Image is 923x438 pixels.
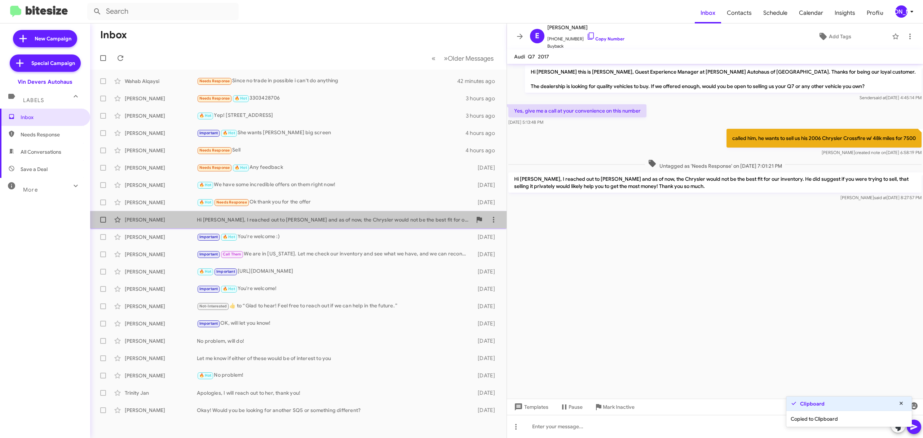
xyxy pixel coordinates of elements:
div: [DATE] [470,285,501,293]
a: Contacts [721,3,758,23]
span: Audi [514,53,525,60]
span: Profile [861,3,889,23]
span: 🔥 Hot [235,96,247,101]
div: Since no trade in possible i can't do anything [197,77,458,85]
a: Copy Number [587,36,624,41]
span: [DATE] 5:13:48 PM [508,119,543,125]
div: Ok thank you for the offer [197,198,470,206]
div: [DATE] [470,355,501,362]
span: Add Tags [829,30,851,43]
span: Save a Deal [21,166,48,173]
div: Any feedback [197,163,470,172]
div: Apologies, I will reach out to her, thank you! [197,389,470,397]
div: [DATE] [470,199,501,206]
span: Important [199,321,218,326]
div: [DATE] [470,337,501,345]
div: You're welcome! [197,285,470,293]
span: Important [199,235,218,239]
span: Older Messages [448,54,494,62]
div: ​👍​ to “ Glad to hear! Feel free to reach out if we can help in the future. ” [197,302,470,310]
div: [DATE] [470,251,501,258]
div: You're welcome :) [197,233,470,241]
a: New Campaign [13,30,77,47]
button: Templates [507,400,554,413]
div: Okay! Would you be looking for another SQ5 or something different? [197,407,470,414]
span: 🔥 Hot [199,113,212,118]
div: [DATE] [470,303,501,310]
div: We are in [US_STATE]. Let me check our inventory and see what we have, and we can reconnect [DATE]! [197,250,470,258]
div: [PERSON_NAME] [125,147,197,154]
span: Sender [DATE] 4:45:14 PM [860,95,922,100]
div: Yep! [STREET_ADDRESS] [197,111,466,120]
span: Buyback [547,43,624,50]
div: 4 hours ago [465,130,501,137]
span: Needs Response [199,148,230,153]
span: Important [216,269,235,274]
div: 3 hours ago [466,112,501,119]
a: Inbox [695,3,721,23]
span: » [444,54,448,63]
span: Q7 [528,53,535,60]
span: Untagged as 'Needs Response' on [DATE] 7:01:21 PM [645,159,785,170]
div: [PERSON_NAME] [125,372,197,379]
div: Copied to Clipboard [786,411,912,427]
p: Yes, give me a call at your convenience on this number [508,104,646,117]
span: Inbox [21,114,82,121]
span: Needs Response [216,200,247,205]
a: Insights [829,3,861,23]
div: [PERSON_NAME] [125,407,197,414]
a: Calendar [793,3,829,23]
div: She wants [PERSON_NAME] big screen [197,129,465,137]
div: [PERSON_NAME] [125,355,197,362]
span: 🔥 Hot [199,200,212,205]
span: Needs Response [199,79,230,83]
p: Hi [PERSON_NAME] this is [PERSON_NAME], Guest Experience Manager at [PERSON_NAME] Autohaus of [GE... [525,65,922,93]
div: [PERSON_NAME] [125,216,197,223]
div: [PERSON_NAME] [125,199,197,206]
h1: Inbox [100,29,127,41]
div: [PERSON_NAME] [125,233,197,241]
div: Let me know if either of these would be of interest to you [197,355,470,362]
span: said at [874,95,886,100]
button: [PERSON_NAME] [889,5,915,18]
span: E [535,30,539,42]
button: Next [440,51,498,66]
div: [DATE] [470,181,501,189]
button: Previous [427,51,440,66]
span: Important [199,286,218,291]
span: Labels [23,97,44,104]
span: New Campaign [35,35,71,42]
span: [PERSON_NAME] [DATE] 6:58:19 PM [822,150,922,155]
span: 2017 [538,53,549,60]
div: [DATE] [470,320,501,327]
span: [PHONE_NUMBER] [547,32,624,43]
div: We have some incredible offers on them right now! [197,181,470,189]
span: Call Them [223,252,242,257]
span: Mark Inactive [603,400,635,413]
div: [PERSON_NAME] [125,251,197,258]
div: No problem, will do! [197,337,470,345]
div: [PERSON_NAME] [125,164,197,171]
span: Pause [569,400,583,413]
div: 3303428706 [197,94,466,102]
span: Not-Interested [199,304,227,308]
div: [PERSON_NAME] [895,5,907,18]
div: [DATE] [470,233,501,241]
div: [DATE] [470,268,501,275]
span: Needs Response [199,96,230,101]
nav: Page navigation example [428,51,498,66]
div: Vin Devers Autohaus [18,78,72,86]
a: Schedule [758,3,793,23]
div: [URL][DOMAIN_NAME] [197,267,470,276]
button: Pause [554,400,588,413]
span: All Conversations [21,148,61,156]
span: [PERSON_NAME] [547,23,624,32]
span: 🔥 Hot [199,269,212,274]
span: 🔥 Hot [223,131,235,135]
div: OK, will let you know! [197,319,470,328]
div: [PERSON_NAME] [125,112,197,119]
div: Trinity Jan [125,389,197,397]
